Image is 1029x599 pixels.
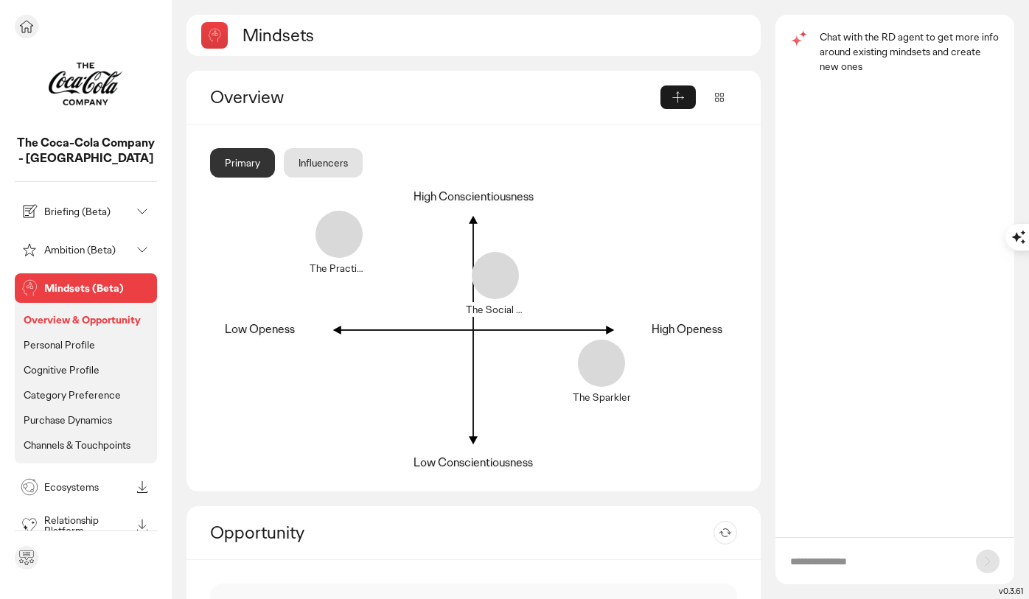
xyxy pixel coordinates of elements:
[49,47,122,121] img: project avatar
[24,338,95,351] p: Personal Profile
[24,313,141,326] p: Overview & Opportunity
[15,136,157,167] p: The Coca-Cola Company - Mexico
[24,413,112,427] p: Purchase Dynamics
[225,322,295,337] div: Low Openess
[820,29,1000,74] p: Chat with the RD agent to get more info around existing mindsets and create new ones
[24,438,130,452] p: Channels & Touchpoints
[24,363,100,376] p: Cognitive Profile
[414,455,533,471] div: Low Conscientiousness
[44,283,151,293] p: Mindsets (Beta)
[24,388,121,402] p: Category Preference
[414,189,534,205] div: High Conscientiousness
[210,521,304,544] h2: Opportunity
[652,322,722,337] div: High Openess
[44,482,130,492] p: Ecosystems
[243,24,314,46] h2: Mindsets
[284,148,363,178] div: Influencers
[210,85,660,109] div: Overview
[15,546,38,570] div: Send feedback
[714,521,737,544] button: Refresh
[44,206,130,217] p: Briefing (Beta)
[210,148,275,178] div: Primary
[44,515,130,536] p: Relationship Platform
[44,245,130,255] p: Ambition (Beta)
